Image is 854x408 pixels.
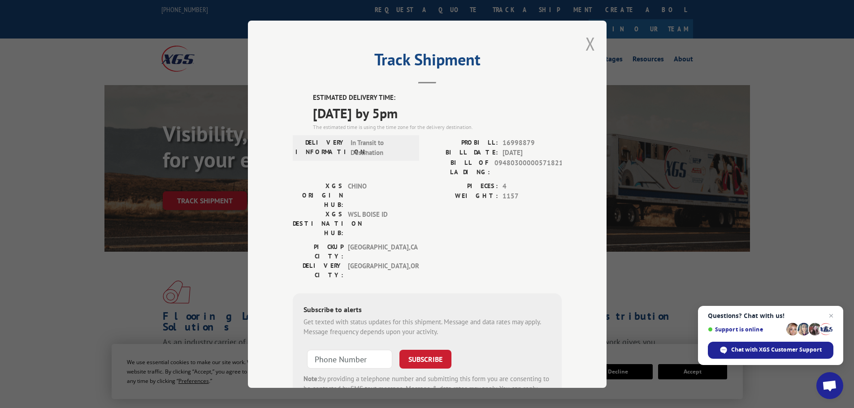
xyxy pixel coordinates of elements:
span: [DATE] [503,148,562,158]
button: Close modal [585,32,595,56]
label: ESTIMATED DELIVERY TIME: [313,93,562,103]
h2: Track Shipment [293,53,562,70]
span: Questions? Chat with us! [708,312,833,319]
div: by providing a telephone number and submitting this form you are consenting to be contacted by SM... [303,374,551,404]
div: The estimated time is using the time zone for the delivery destination. [313,123,562,131]
span: [GEOGRAPHIC_DATA] , CA [348,242,408,261]
label: XGS ORIGIN HUB: [293,181,343,209]
span: Close chat [826,310,837,321]
label: DELIVERY INFORMATION: [295,137,346,158]
div: Get texted with status updates for this shipment. Message and data rates may apply. Message frequ... [303,317,551,337]
label: DELIVERY CITY: [293,261,343,279]
input: Phone Number [307,349,392,368]
div: Open chat [816,372,843,399]
span: WSL BOISE ID [348,209,408,237]
label: XGS DESTINATION HUB: [293,209,343,237]
span: 09480300000571821 [494,158,562,176]
button: SUBSCRIBE [399,349,451,368]
span: 4 [503,181,562,191]
label: BILL OF LADING: [427,158,490,176]
label: WEIGHT: [427,191,498,202]
span: 16998879 [503,137,562,148]
label: PROBILL: [427,137,498,148]
label: BILL DATE: [427,148,498,158]
div: Chat with XGS Customer Support [708,342,833,359]
span: In Transit to Destination [351,137,411,158]
div: Subscribe to alerts [303,304,551,317]
span: Chat with XGS Customer Support [731,346,822,354]
strong: Note: [303,374,319,382]
span: [GEOGRAPHIC_DATA] , OR [348,261,408,279]
span: 1157 [503,191,562,202]
span: CHINO [348,181,408,209]
label: PIECES: [427,181,498,191]
span: Support is online [708,326,783,333]
label: PICKUP CITY: [293,242,343,261]
span: [DATE] by 5pm [313,103,562,123]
